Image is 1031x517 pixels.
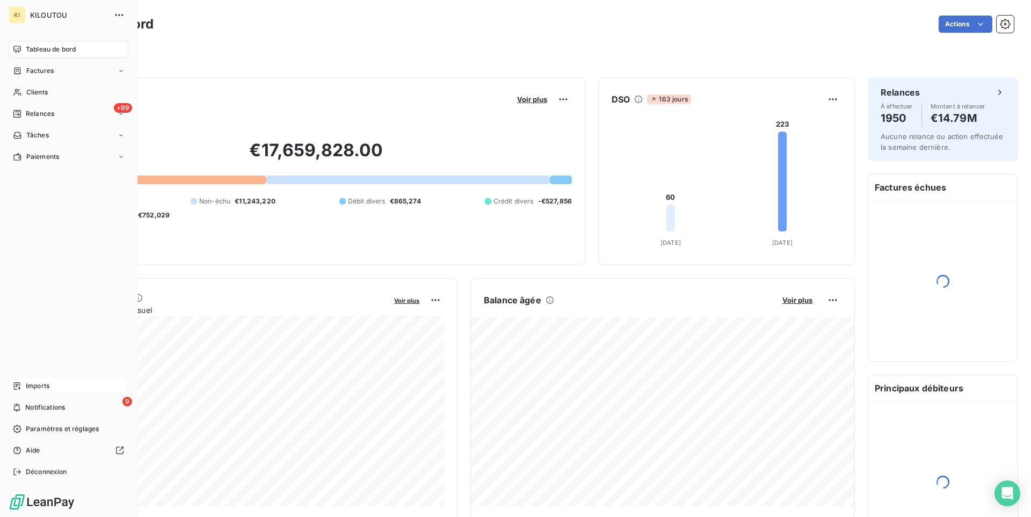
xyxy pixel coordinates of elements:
span: KILOUTOU [30,11,107,19]
span: Aucune relance ou action effectuée la semaine dernière. [881,132,1003,151]
span: €11,243,220 [235,196,275,206]
button: Voir plus [779,295,816,305]
span: Factures [26,66,54,76]
h6: Factures échues [868,174,1018,200]
button: Voir plus [514,94,550,104]
tspan: [DATE] [660,239,681,246]
h4: €14.79M [931,110,985,127]
span: Crédit divers [493,196,534,206]
span: 9 [122,397,132,406]
span: Notifications [25,403,65,412]
span: 163 jours [647,94,691,104]
span: -€527,856 [538,196,572,206]
div: Open Intercom Messenger [994,480,1020,506]
span: Aide [26,446,40,455]
button: Voir plus [391,295,423,305]
h6: Principaux débiteurs [868,375,1018,401]
span: À effectuer [881,103,913,110]
h2: €17,659,828.00 [61,140,572,172]
tspan: [DATE] [772,239,793,246]
a: Aide [9,442,128,459]
span: Tâches [26,130,49,140]
span: Non-échu [199,196,230,206]
span: Paiements [26,152,59,162]
span: Montant à relancer [931,103,985,110]
h6: Balance âgée [484,294,541,307]
img: Logo LeanPay [9,493,75,511]
span: Déconnexion [26,467,67,477]
span: Clients [26,88,48,97]
span: Paramètres et réglages [26,424,99,434]
h6: DSO [612,93,630,106]
span: Voir plus [782,296,812,304]
div: KI [9,6,26,24]
span: -€752,029 [135,210,170,220]
span: Voir plus [517,95,547,104]
h6: Relances [881,86,920,99]
span: Tableau de bord [26,45,76,54]
span: Débit divers [348,196,386,206]
span: Imports [26,381,49,391]
span: €865,274 [390,196,421,206]
span: Relances [26,109,54,119]
span: Voir plus [394,297,419,304]
span: Chiffre d'affaires mensuel [61,304,387,316]
h4: 1950 [881,110,913,127]
span: +99 [114,103,132,113]
button: Actions [939,16,992,33]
